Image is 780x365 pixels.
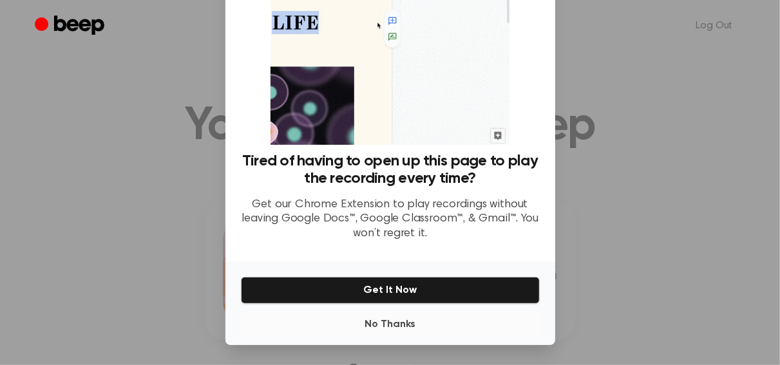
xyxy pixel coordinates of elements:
button: Get It Now [241,277,540,304]
h3: Tired of having to open up this page to play the recording every time? [241,153,540,187]
p: Get our Chrome Extension to play recordings without leaving Google Docs™, Google Classroom™, & Gm... [241,198,540,241]
a: Beep [35,14,108,39]
a: Log Out [683,10,746,41]
button: No Thanks [241,312,540,337]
